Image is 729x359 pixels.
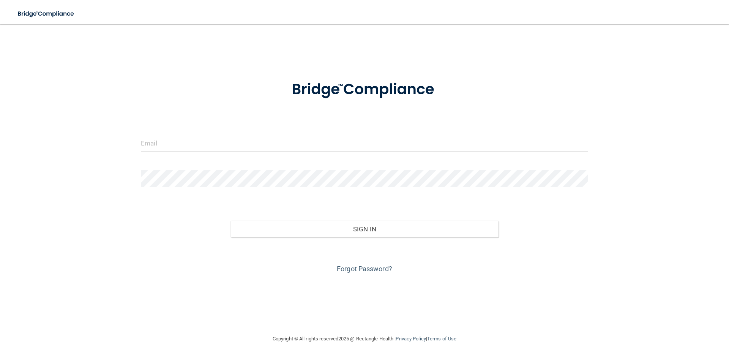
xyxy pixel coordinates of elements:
[396,336,426,342] a: Privacy Policy
[230,221,499,237] button: Sign In
[226,327,503,351] div: Copyright © All rights reserved 2025 @ Rectangle Health | |
[337,265,392,273] a: Forgot Password?
[427,336,456,342] a: Terms of Use
[141,134,588,152] input: Email
[276,70,453,109] img: bridge_compliance_login_screen.278c3ca4.svg
[11,6,81,22] img: bridge_compliance_login_screen.278c3ca4.svg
